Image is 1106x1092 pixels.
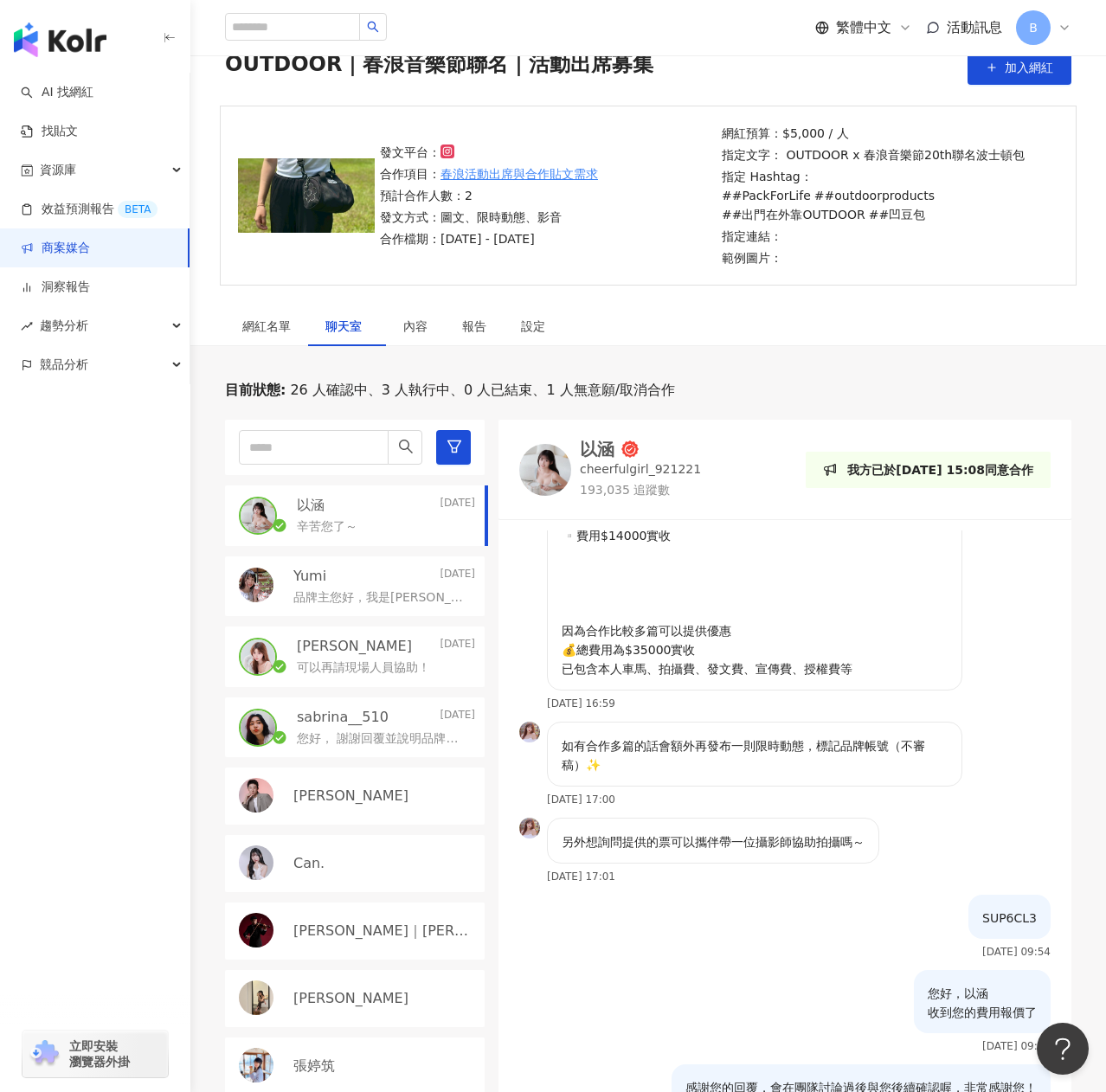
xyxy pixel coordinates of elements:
img: logo [14,22,106,57]
span: 競品分析 [40,345,88,384]
a: 找貼文 [21,123,78,140]
img: 春浪活動出席與合作貼文需求 [238,158,375,233]
p: ##outdoorproducts [814,186,935,205]
p: 您好， 謝謝回覆並說明品牌方的需求🙏 了解品牌希望以自身拍攝的方式呈現，會依照需求調整拍攝，並符合品牌期待。 費用部分依據內容與授權規劃所訂，我這邊維持 NT$20,000（含 3 個月授權）。... [297,730,468,748]
img: KOL Avatar [239,778,273,813]
div: 內容 [403,317,428,336]
img: KOL Avatar [239,913,273,947]
p: [DATE] [440,496,475,515]
p: 範例圖片： [722,248,1053,267]
img: KOL Avatar [241,710,275,745]
div: 報告 [462,317,486,336]
div: 網紅名單 [242,317,291,336]
p: 您好，以涵 收到您的費用報價了 [928,984,1037,1022]
p: [DATE] 09:54 [982,946,1051,958]
p: 品牌主您好，我是[PERSON_NAME] [URL][DOMAIN_NAME] 平常喜歡分享好吃好玩好用之產品/景點/美食給粉絲，IG追蹤數10k+，希望能有此次機會合作，謝謝 [293,589,468,607]
p: ##PackForLife [722,186,811,205]
span: 繁體中文 [836,18,891,37]
span: 加入網紅 [1005,61,1053,74]
p: Yumi [293,567,326,586]
p: 指定連結： [722,227,1053,246]
p: 網紅預算：$5,000 / 人 [722,124,1053,143]
img: KOL Avatar [239,845,273,880]
p: [DATE] 17:00 [547,793,615,806]
img: KOL Avatar [239,980,273,1015]
p: 發文方式：圖文、限時動態、影音 [380,208,598,227]
img: chrome extension [28,1040,61,1068]
p: 張婷筑 [293,1057,335,1076]
span: search [367,21,379,33]
a: searchAI 找網紅 [21,84,93,101]
p: [PERSON_NAME] [293,787,408,806]
button: 加入網紅 [968,50,1071,85]
a: chrome extension立即安裝 瀏覽器外掛 [23,1031,168,1077]
span: OUTDOOR｜春浪音樂節聯名｜活動出席募集 [225,50,653,85]
p: [PERSON_NAME] [297,637,412,656]
p: 可以再請現場人員協助！ [297,659,430,677]
span: search [398,439,414,454]
span: 資源庫 [40,151,76,189]
span: 活動訊息 [947,19,1002,35]
p: 193,035 追蹤數 [580,482,701,499]
p: [DATE] 16:59 [547,697,615,710]
p: 指定 Hashtag： [722,167,1053,224]
p: 另外想詢問提供的票可以攜伴帶一位攝影師協助拍攝嗎～ [562,832,865,851]
p: 發文平台： [380,143,598,162]
span: 聊天室 [325,320,369,332]
p: 以涵 [297,496,325,515]
p: [PERSON_NAME]｜[PERSON_NAME] [293,922,472,941]
p: [DATE] [440,637,475,656]
p: 預計合作人數：2 [380,186,598,205]
img: KOL Avatar [241,498,275,533]
p: [PERSON_NAME] [293,989,408,1008]
p: [DATE] [440,567,475,586]
p: 目前狀態 : [225,381,286,400]
img: KOL Avatar [519,444,571,496]
span: B [1029,18,1038,37]
p: ##出門在外靠OUTDOOR [722,205,865,224]
span: filter [447,439,462,454]
div: 以涵 [580,440,614,458]
p: ##凹豆包 [869,205,925,224]
span: 趨勢分析 [40,306,88,345]
a: 效益預測報告BETA [21,201,158,218]
img: KOL Avatar [239,568,273,602]
div: 設定 [521,317,545,336]
span: rise [21,320,33,332]
p: 我方已於[DATE] 15:08同意合作 [847,460,1033,479]
p: [DATE] 17:01 [547,870,615,883]
p: 合作項目： [380,164,598,183]
p: Can. [293,854,325,873]
p: 辛苦您了～ [297,518,357,536]
p: [DATE] 09:54 [982,1040,1051,1052]
p: cheerfulgirl_921221 [580,461,701,479]
iframe: Help Scout Beacon - Open [1037,1023,1089,1075]
img: KOL Avatar [241,639,275,674]
img: KOL Avatar [239,1048,273,1082]
p: 如有合作多篇的話會額外再發布一則限時動態，標記品牌帳號（不審稿）✨ [562,736,948,774]
a: 商案媒合 [21,240,90,257]
a: KOL Avatar以涵cheerfulgirl_921221193,035 追蹤數 [519,440,701,498]
a: 春浪活動出席與合作貼文需求 [440,164,598,183]
img: KOL Avatar [519,818,540,838]
a: 洞察報告 [21,279,90,296]
img: KOL Avatar [519,722,540,742]
p: sabrina__510 [297,708,389,727]
span: 26 人確認中、3 人執行中、0 人已結束、1 人無意願/取消合作 [286,381,675,400]
p: 指定文字： OUTDOOR x 春浪音樂節20th聯名波士頓包 [722,145,1053,164]
p: [DATE] [440,708,475,727]
p: SUP6CL3 [982,909,1037,928]
p: 合作檔期：[DATE] - [DATE] [380,229,598,248]
span: 立即安裝 瀏覽器外掛 [69,1038,130,1070]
